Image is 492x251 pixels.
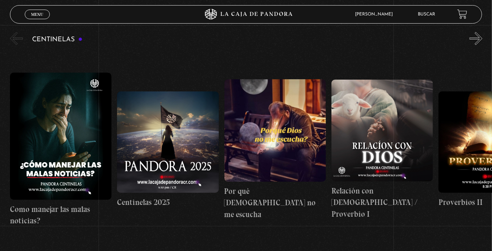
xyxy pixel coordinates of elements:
[331,50,433,249] a: Relación con [DEMOGRAPHIC_DATA] / Proverbio I
[418,12,435,17] a: Buscar
[117,196,219,208] h4: Centinelas 2025
[331,185,433,220] h4: Relación con [DEMOGRAPHIC_DATA] / Proverbio I
[457,9,467,19] a: View your shopping cart
[31,12,43,17] span: Menu
[224,50,326,249] a: Por qué [DEMOGRAPHIC_DATA] no me escucha
[117,50,219,249] a: Centinelas 2025
[351,12,400,17] span: [PERSON_NAME]
[28,18,46,23] span: Cerrar
[224,185,326,220] h4: Por qué [DEMOGRAPHIC_DATA] no me escucha
[10,203,111,227] h4: Como manejar las malas noticias?
[10,32,23,45] button: Previous
[10,50,111,249] a: Como manejar las malas noticias?
[32,36,83,43] h3: Centinelas
[469,32,482,45] button: Next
